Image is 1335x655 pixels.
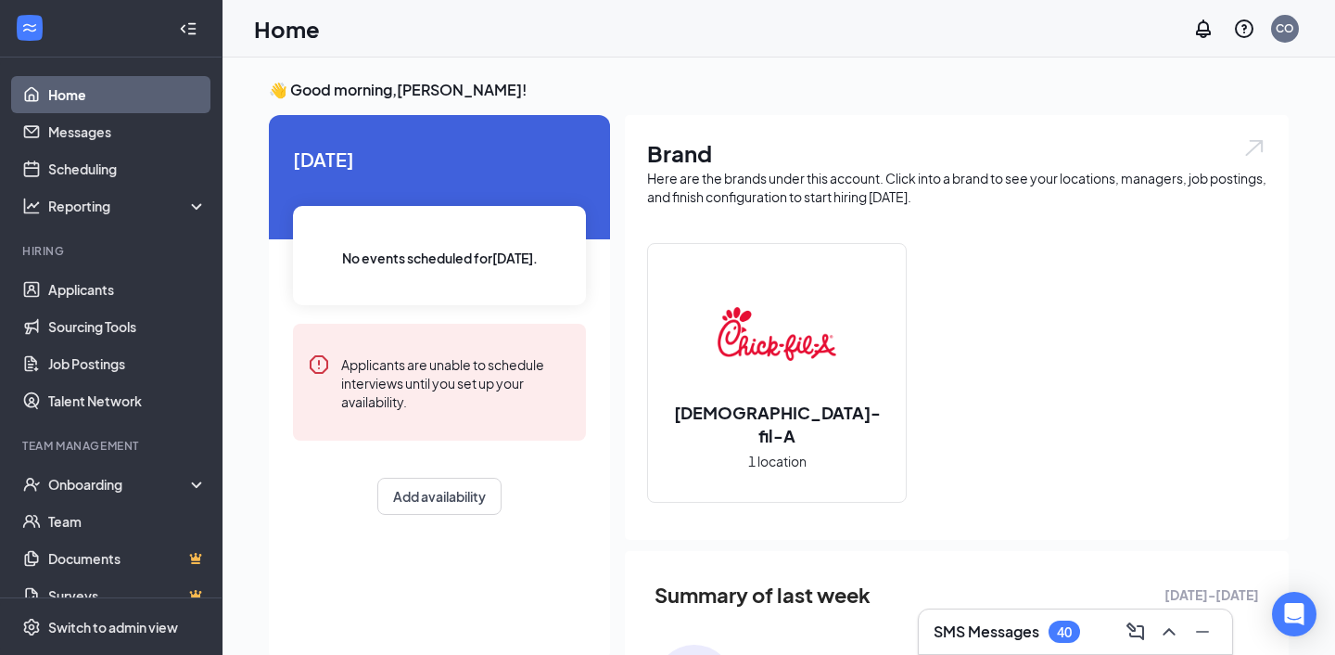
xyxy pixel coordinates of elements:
img: open.6027fd2a22e1237b5b06.svg [1242,137,1266,159]
h1: Home [254,13,320,45]
svg: Analysis [22,197,41,215]
a: Messages [48,113,207,150]
svg: QuestionInfo [1233,18,1255,40]
svg: ChevronUp [1158,621,1180,643]
div: Team Management [22,438,203,454]
div: Reporting [48,197,208,215]
svg: Error [308,353,330,376]
button: Add availability [377,478,502,515]
span: [DATE] - [DATE] [1164,584,1259,605]
span: Summary of last week [655,579,871,611]
svg: Minimize [1191,621,1214,643]
svg: UserCheck [22,475,41,494]
a: Job Postings [48,345,207,382]
button: Minimize [1188,617,1217,647]
a: Talent Network [48,382,207,419]
div: Onboarding [48,475,191,494]
a: Applicants [48,271,207,308]
a: SurveysCrown [48,577,207,614]
div: Here are the brands under this account. Click into a brand to see your locations, managers, job p... [647,169,1266,206]
a: Sourcing Tools [48,308,207,345]
div: Applicants are unable to schedule interviews until you set up your availability. [341,353,571,411]
a: Home [48,76,207,113]
div: Hiring [22,243,203,259]
svg: Notifications [1192,18,1214,40]
a: DocumentsCrown [48,540,207,577]
div: Open Intercom Messenger [1272,592,1316,636]
div: CO [1276,20,1294,36]
a: Scheduling [48,150,207,187]
h3: 👋 Good morning, [PERSON_NAME] ! [269,80,1289,100]
svg: WorkstreamLogo [20,19,39,37]
svg: Settings [22,618,41,636]
span: [DATE] [293,145,586,173]
span: 1 location [748,451,807,471]
img: Chick-fil-A [718,275,836,393]
svg: ComposeMessage [1125,621,1147,643]
svg: Collapse [179,19,197,38]
div: 40 [1057,624,1072,640]
span: No events scheduled for [DATE] . [342,248,538,268]
button: ComposeMessage [1121,617,1151,647]
button: ChevronUp [1154,617,1184,647]
h1: Brand [647,137,1266,169]
h3: SMS Messages [934,622,1039,642]
div: Switch to admin view [48,618,178,636]
a: Team [48,503,207,540]
h2: [DEMOGRAPHIC_DATA]-fil-A [648,401,906,447]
